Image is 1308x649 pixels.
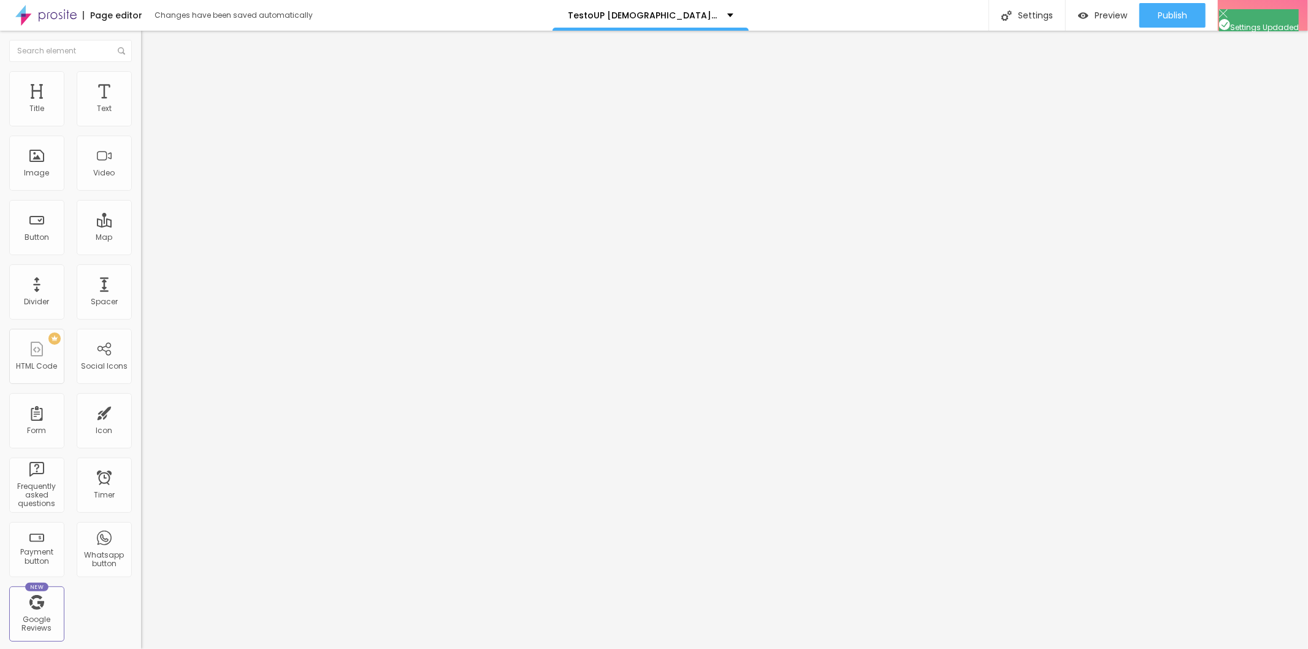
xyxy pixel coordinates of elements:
[96,426,113,435] div: Icon
[91,298,118,306] div: Spacer
[83,11,142,20] div: Page editor
[118,47,125,55] img: Icone
[1219,22,1299,33] span: Settings Updaded
[1219,9,1228,18] img: Icone
[94,491,115,499] div: Timer
[12,482,61,509] div: Frequently asked questions
[29,104,44,113] div: Title
[1078,10,1088,21] img: view-1.svg
[94,169,115,177] div: Video
[1139,3,1206,28] button: Publish
[25,583,48,591] div: New
[1095,10,1127,20] span: Preview
[1066,3,1139,28] button: Preview
[80,551,128,569] div: Whatsapp button
[568,11,718,20] p: TestoUP [DEMOGRAPHIC_DATA][MEDICAL_DATA] Reviews Updated 2025
[1158,10,1187,20] span: Publish
[81,362,128,371] div: Social Icons
[141,31,1308,649] iframe: Editor
[25,298,50,306] div: Divider
[12,615,61,633] div: Google Reviews
[25,233,49,242] div: Button
[96,233,113,242] div: Map
[25,169,50,177] div: Image
[9,40,132,62] input: Search element
[1001,10,1012,21] img: Icone
[28,426,47,435] div: Form
[97,104,112,113] div: Text
[155,12,313,19] div: Changes have been saved automatically
[1219,19,1230,30] img: Icone
[17,362,58,371] div: HTML Code
[12,548,61,566] div: Payment button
